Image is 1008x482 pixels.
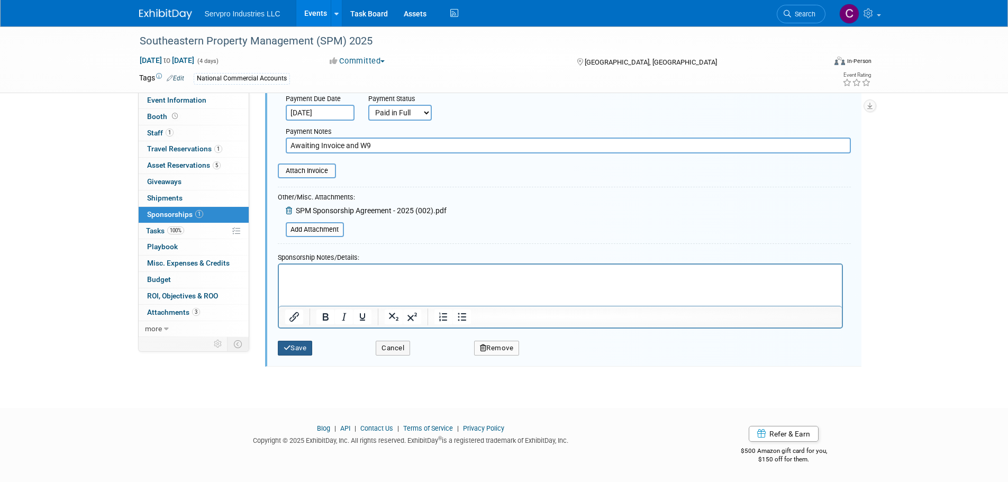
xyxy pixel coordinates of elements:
[286,127,851,138] div: Payment Notes
[360,424,393,432] a: Contact Us
[352,424,359,432] span: |
[434,310,452,324] button: Numbered list
[749,426,819,442] a: Refer & Earn
[335,310,353,324] button: Italic
[147,177,181,186] span: Giveaways
[139,190,249,206] a: Shipments
[139,93,249,108] a: Event Information
[585,58,717,66] span: [GEOGRAPHIC_DATA], [GEOGRAPHIC_DATA]
[763,55,872,71] div: Event Format
[139,9,192,20] img: ExhibitDay
[194,73,290,84] div: National Commercial Accounts
[205,10,280,18] span: Servpro Industries LLC
[147,96,206,104] span: Event Information
[842,72,871,78] div: Event Rating
[147,242,178,251] span: Playbook
[139,174,249,190] a: Giveaways
[278,341,313,356] button: Save
[139,256,249,271] a: Misc. Expenses & Credits
[139,56,195,65] span: [DATE] [DATE]
[777,5,825,23] a: Search
[139,109,249,125] a: Booth
[326,56,389,67] button: Committed
[403,424,453,432] a: Terms of Service
[463,424,504,432] a: Privacy Policy
[196,58,219,65] span: (4 days)
[139,207,249,223] a: Sponsorships1
[839,4,859,24] img: Chris Chassagneux
[139,321,249,337] a: more
[139,288,249,304] a: ROI, Objectives & ROO
[340,424,350,432] a: API
[147,259,230,267] span: Misc. Expenses & Credits
[285,310,303,324] button: Insert/edit link
[139,433,683,445] div: Copyright © 2025 ExhibitDay, Inc. All rights reserved. ExhibitDay is a registered trademark of Ex...
[279,265,842,306] iframe: Rich Text Area
[847,57,871,65] div: In-Person
[453,310,471,324] button: Bullet list
[278,193,447,205] div: Other/Misc. Attachments:
[195,210,203,218] span: 1
[139,272,249,288] a: Budget
[395,424,402,432] span: |
[145,324,162,333] span: more
[278,248,843,263] div: Sponsorship Notes/Details:
[162,56,172,65] span: to
[147,112,180,121] span: Booth
[139,223,249,239] a: Tasks100%
[146,226,184,235] span: Tasks
[791,10,815,18] span: Search
[455,424,461,432] span: |
[166,129,174,137] span: 1
[139,158,249,174] a: Asset Reservations5
[332,424,339,432] span: |
[136,32,810,51] div: Southeastern Property Management (SPM) 2025
[147,308,200,316] span: Attachments
[147,161,221,169] span: Asset Reservations
[139,239,249,255] a: Playbook
[286,94,352,105] div: Payment Due Date
[192,308,200,316] span: 3
[474,341,520,356] button: Remove
[376,341,410,356] button: Cancel
[139,305,249,321] a: Attachments3
[227,337,249,351] td: Toggle Event Tabs
[209,337,228,351] td: Personalize Event Tab Strip
[147,275,171,284] span: Budget
[147,210,203,219] span: Sponsorships
[147,129,174,137] span: Staff
[834,57,845,65] img: Format-Inperson.png
[316,310,334,324] button: Bold
[147,292,218,300] span: ROI, Objectives & ROO
[139,125,249,141] a: Staff1
[353,310,371,324] button: Underline
[147,144,222,153] span: Travel Reservations
[403,310,421,324] button: Superscript
[698,455,869,464] div: $150 off for them.
[170,112,180,120] span: Booth not reserved yet
[139,141,249,157] a: Travel Reservations1
[167,226,184,234] span: 100%
[213,161,221,169] span: 5
[438,435,442,441] sup: ®
[698,440,869,464] div: $500 Amazon gift card for you,
[167,75,184,82] a: Edit
[296,206,447,215] span: SPM Sponsorship Agreement - 2025 (002).pdf
[214,145,222,153] span: 1
[139,72,184,85] td: Tags
[147,194,183,202] span: Shipments
[385,310,403,324] button: Subscript
[317,424,330,432] a: Blog
[368,94,439,105] div: Payment Status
